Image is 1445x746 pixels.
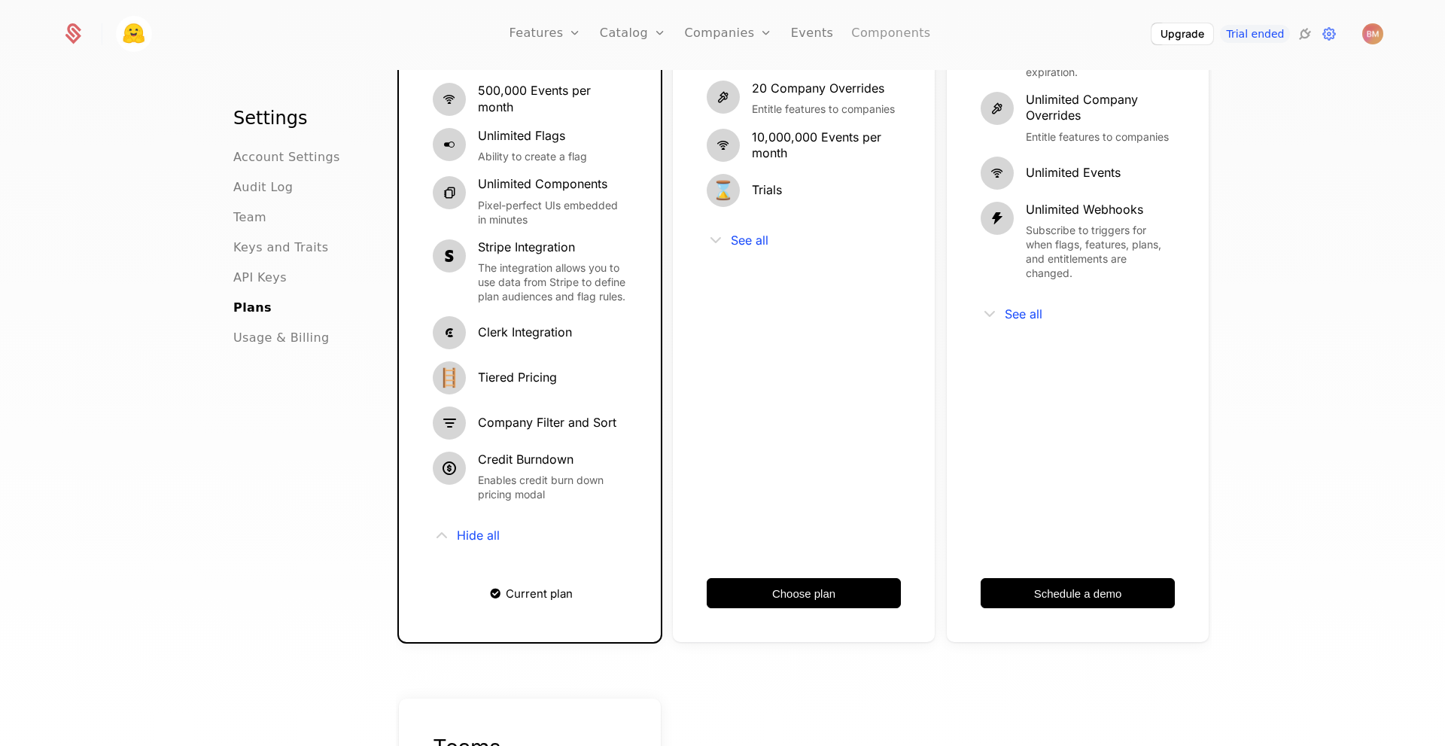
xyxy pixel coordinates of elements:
i: signal [433,83,466,116]
span: 🪜 [433,361,466,394]
i: chevron-down [981,305,999,323]
i: chevron-down [707,231,725,249]
span: Tiered Pricing [478,370,557,386]
span: Unlimited Webhooks [1026,202,1175,218]
span: ⌛ [707,174,740,207]
i: signal [707,129,740,162]
span: 500,000 Events per month [478,83,627,115]
a: Team [233,209,266,227]
h1: Settings [233,106,360,130]
i: hammer [981,92,1014,125]
a: Integrations [1296,25,1314,43]
span: Hide all [457,529,500,541]
span: Unlimited Components [478,176,627,193]
span: The integration allows you to use data from Stripe to define plan audiences and flag rules. [478,261,627,304]
a: Usage & Billing [233,329,330,347]
span: 10,000,000 Events per month [752,129,901,162]
a: Settings [1320,25,1338,43]
a: Keys and Traits [233,239,328,257]
span: Add-ons [399,666,461,687]
span: See all [1005,308,1042,320]
span: Current plan [506,588,573,599]
span: See all [731,234,768,246]
i: thunder [981,202,1014,235]
i: signal [981,157,1014,190]
i: credit-type [433,452,466,485]
span: Entitle features to companies [1026,130,1175,145]
button: Open user button [1362,23,1383,44]
a: Trial ended [1220,25,1290,43]
span: Entitle features to companies [752,102,895,117]
a: Schedule a demo [981,578,1175,608]
span: Unlimited Company Overrides [1026,92,1175,124]
a: Plans [233,299,272,317]
span: Company Filter and Sort [478,415,616,431]
span: Subscribe to triggers for when flags, features, plans, and entitlements are changed. [1026,224,1175,281]
a: API Keys [233,269,287,287]
i: chevron-up [433,526,451,544]
span: Trials [752,182,782,199]
span: Unlimited Events [1026,165,1121,181]
span: Credit Burndown [478,452,627,468]
a: Account Settings [233,148,340,166]
span: Clerk Integration [478,324,572,341]
span: Unlimited Flags [478,128,587,145]
button: Choose plan [707,578,901,608]
i: hammer [707,81,740,114]
i: boolean-on [433,128,466,161]
span: 20 Company Overrides [752,81,895,97]
i: check-rounded [488,586,503,601]
span: Ability to create a flag [478,150,587,164]
a: Audit Log [233,178,293,196]
img: Little Aunt [116,16,152,52]
i: chips [433,176,466,209]
span: Enables credit burn down pricing modal [478,473,627,502]
i: stripe [433,239,466,273]
img: Beom Mee [1362,23,1383,44]
i: filter [433,406,466,440]
nav: Main [233,106,360,347]
i: clerk [433,316,466,349]
span: Stripe Integration [478,239,627,256]
button: Upgrade [1151,23,1213,44]
span: Pixel-perfect UIs embedded in minutes [478,199,627,227]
